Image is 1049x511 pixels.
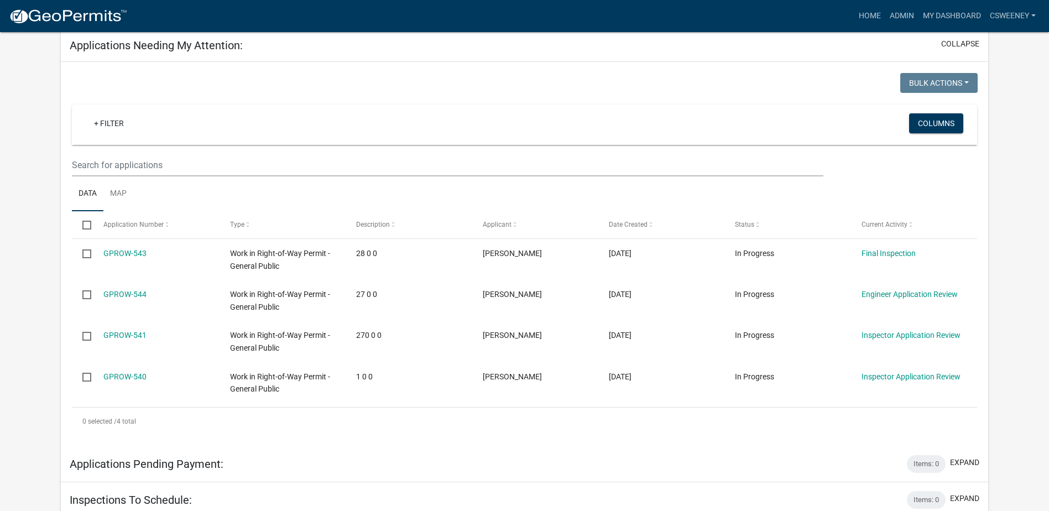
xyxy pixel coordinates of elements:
[82,418,117,425] span: 0 selected /
[72,176,103,212] a: Data
[918,6,985,27] a: My Dashboard
[985,6,1040,27] a: csweeney
[735,372,774,381] span: In Progress
[103,249,147,258] a: GPROW-543
[862,221,907,228] span: Current Activity
[609,290,632,299] span: 09/15/2025
[230,290,330,311] span: Work in Right-of-Way Permit - General Public
[483,372,542,381] span: Nick Dahle
[61,62,988,446] div: collapse
[72,211,93,238] datatable-header-cell: Select
[907,491,946,509] div: Items: 0
[862,372,961,381] a: Inspector Application Review
[735,331,774,340] span: In Progress
[483,249,542,258] span: Callie Jo Miller
[483,290,542,299] span: Emmie Scheffler
[609,221,648,228] span: Date Created
[70,457,223,471] h5: Applications Pending Payment:
[862,331,961,340] a: Inspector Application Review
[900,73,978,93] button: Bulk Actions
[885,6,918,27] a: Admin
[356,290,377,299] span: 27 0 0
[735,221,754,228] span: Status
[909,113,963,133] button: Columns
[220,211,346,238] datatable-header-cell: Type
[230,221,244,228] span: Type
[941,38,979,50] button: collapse
[472,211,598,238] datatable-header-cell: Applicant
[724,211,850,238] datatable-header-cell: Status
[609,249,632,258] span: 09/17/2025
[850,211,977,238] datatable-header-cell: Current Activity
[854,6,885,27] a: Home
[862,249,916,258] a: Final Inspection
[72,154,823,176] input: Search for applications
[356,372,373,381] span: 1 0 0
[103,331,147,340] a: GPROW-541
[103,176,133,212] a: Map
[72,408,977,435] div: 4 total
[70,493,192,507] h5: Inspections To Schedule:
[609,372,632,381] span: 08/06/2025
[483,221,512,228] span: Applicant
[93,211,219,238] datatable-header-cell: Application Number
[70,39,243,52] h5: Applications Needing My Attention:
[862,290,958,299] a: Engineer Application Review
[735,249,774,258] span: In Progress
[356,249,377,258] span: 28 0 0
[356,221,390,228] span: Description
[103,372,147,381] a: GPROW-540
[346,211,472,238] datatable-header-cell: Description
[85,113,133,133] a: + Filter
[356,331,382,340] span: 270 0 0
[230,331,330,352] span: Work in Right-of-Way Permit - General Public
[598,211,724,238] datatable-header-cell: Date Created
[230,372,330,394] span: Work in Right-of-Way Permit - General Public
[483,331,542,340] span: Bronson Barrett
[735,290,774,299] span: In Progress
[103,221,164,228] span: Application Number
[950,493,979,504] button: expand
[950,457,979,468] button: expand
[907,455,946,473] div: Items: 0
[609,331,632,340] span: 08/27/2025
[103,290,147,299] a: GPROW-544
[230,249,330,270] span: Work in Right-of-Way Permit - General Public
